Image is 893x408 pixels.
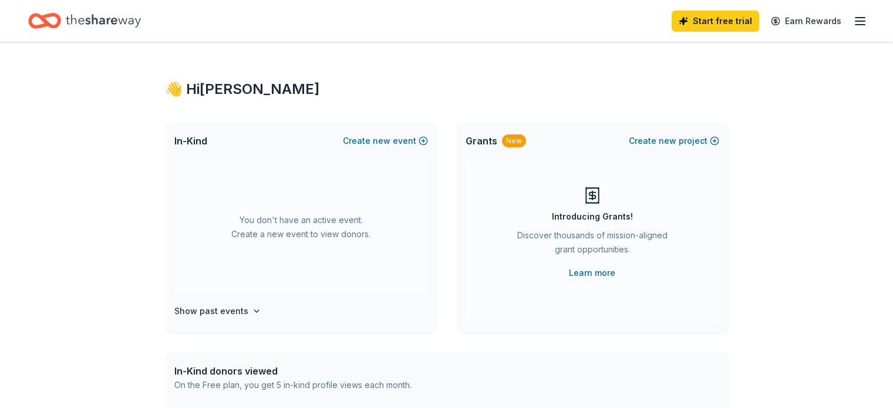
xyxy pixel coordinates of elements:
div: New [502,134,526,147]
span: new [659,134,676,148]
a: Start free trial [672,11,759,32]
div: Discover thousands of mission-aligned grant opportunities. [513,228,672,261]
button: Createnewproject [629,134,719,148]
span: Grants [466,134,497,148]
div: In-Kind donors viewed [174,364,412,378]
h4: Show past events [174,304,248,318]
div: You don't have an active event. Create a new event to view donors. [174,160,428,295]
a: Earn Rewards [764,11,848,32]
div: 👋 Hi [PERSON_NAME] [165,80,729,99]
a: Home [28,7,141,35]
div: On the Free plan, you get 5 in-kind profile views each month. [174,378,412,392]
span: In-Kind [174,134,207,148]
div: Introducing Grants! [552,210,633,224]
span: new [373,134,390,148]
button: Show past events [174,304,261,318]
a: Learn more [569,266,615,280]
button: Createnewevent [343,134,428,148]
